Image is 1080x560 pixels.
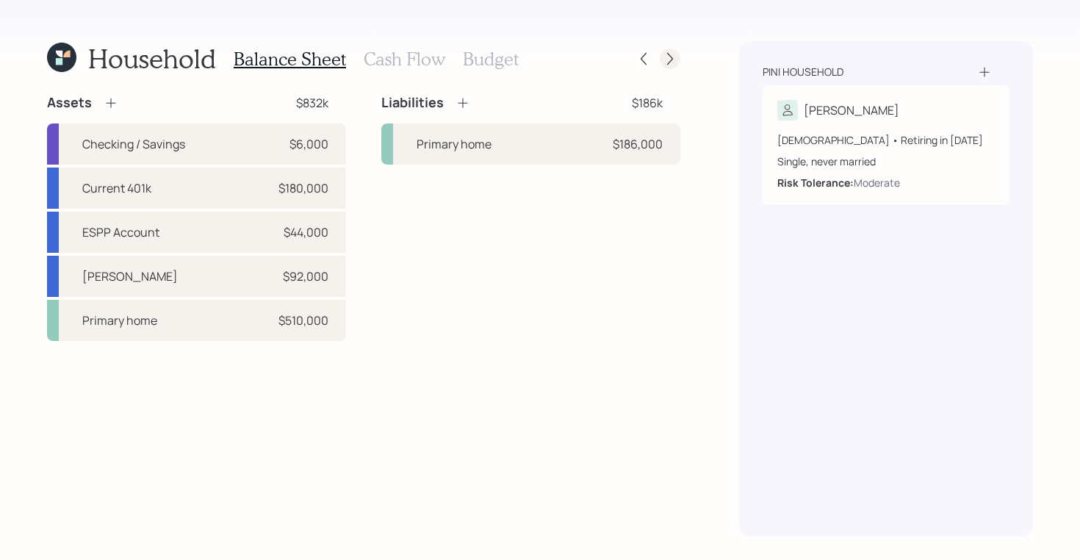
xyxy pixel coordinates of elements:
[763,65,843,79] div: Pini household
[632,94,663,112] div: $186k
[854,175,900,190] div: Moderate
[777,176,854,190] b: Risk Tolerance:
[463,49,519,70] h3: Budget
[289,135,328,153] div: $6,000
[278,312,328,329] div: $510,000
[82,223,159,241] div: ESPP Account
[82,312,157,329] div: Primary home
[82,179,151,197] div: Current 401k
[777,132,995,148] div: [DEMOGRAPHIC_DATA] • Retiring in [DATE]
[804,101,899,119] div: [PERSON_NAME]
[47,95,92,111] h4: Assets
[381,95,444,111] h4: Liabilities
[82,268,178,285] div: [PERSON_NAME]
[234,49,346,70] h3: Balance Sheet
[417,135,492,153] div: Primary home
[284,223,328,241] div: $44,000
[278,179,328,197] div: $180,000
[296,94,328,112] div: $832k
[613,135,663,153] div: $186,000
[777,154,995,169] div: Single, never married
[88,43,216,74] h1: Household
[364,49,445,70] h3: Cash Flow
[283,268,328,285] div: $92,000
[82,135,185,153] div: Checking / Savings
